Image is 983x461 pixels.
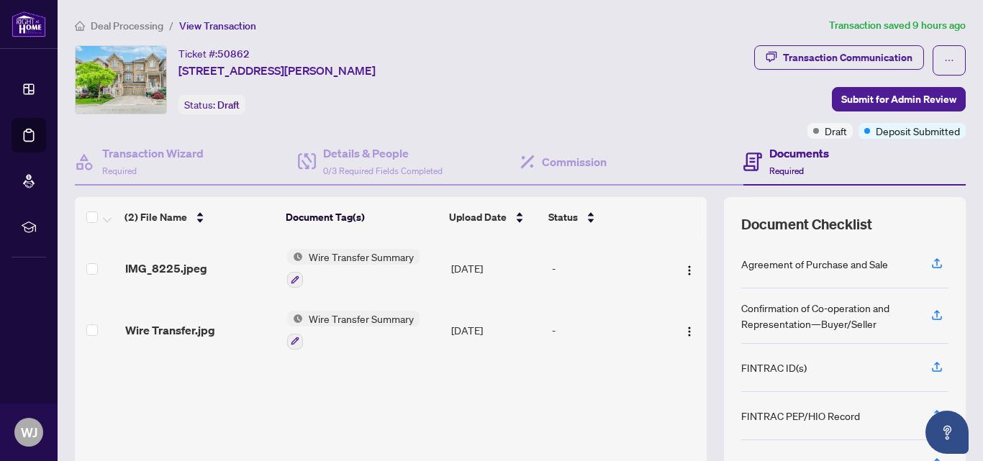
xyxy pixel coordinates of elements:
span: (2) File Name [124,209,187,225]
img: Status Icon [287,249,303,265]
img: IMG-W12186099_1.jpg [76,46,166,114]
img: Status Icon [287,311,303,327]
span: Draft [825,123,847,139]
div: Status: [178,95,245,114]
div: Agreement of Purchase and Sale [741,256,888,272]
td: [DATE] [445,299,546,361]
span: Upload Date [449,209,507,225]
td: [DATE] [445,237,546,299]
div: FINTRAC ID(s) [741,360,807,375]
button: Logo [678,319,701,342]
button: Transaction Communication [754,45,924,70]
span: View Transaction [179,19,256,32]
button: Status IconWire Transfer Summary [287,311,420,350]
img: logo [12,11,46,37]
span: [STREET_ADDRESS][PERSON_NAME] [178,62,376,79]
span: ellipsis [944,55,954,65]
span: WJ [21,422,37,442]
span: Draft [217,99,240,111]
div: FINTRAC PEP/HIO Record [741,408,860,424]
div: Transaction Communication [783,46,912,69]
h4: Details & People [323,145,443,162]
th: Document Tag(s) [280,197,443,237]
h4: Transaction Wizard [102,145,204,162]
th: Upload Date [443,197,543,237]
span: Deposit Submitted [876,123,960,139]
div: Confirmation of Co-operation and Representation—Buyer/Seller [741,300,914,332]
button: Open asap [925,411,969,454]
span: Document Checklist [741,214,872,234]
article: Transaction saved 9 hours ago [829,17,966,34]
h4: Commission [542,153,607,170]
span: IMG_8225.jpeg [125,260,207,277]
span: Deal Processing [91,19,163,32]
span: 50862 [217,47,250,60]
div: Ticket #: [178,45,250,62]
img: Logo [684,326,695,337]
button: Status IconWire Transfer Summary [287,249,420,288]
img: Logo [684,265,695,276]
span: Wire Transfer Summary [303,249,420,265]
div: - [552,322,666,338]
h4: Documents [769,145,829,162]
span: home [75,21,85,31]
button: Logo [678,257,701,280]
span: Status [548,209,578,225]
th: (2) File Name [119,197,280,237]
span: Wire Transfer Summary [303,311,420,327]
span: 0/3 Required Fields Completed [323,165,443,176]
li: / [169,17,173,34]
button: Submit for Admin Review [832,87,966,111]
span: Wire Transfer.jpg [125,321,215,339]
span: Submit for Admin Review [841,88,956,111]
div: - [552,260,666,276]
th: Status [543,197,667,237]
span: Required [102,165,137,176]
span: Required [769,165,804,176]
